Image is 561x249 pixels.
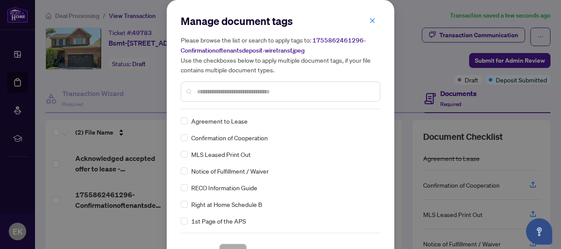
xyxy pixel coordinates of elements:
span: MLS Leased Print Out [191,149,251,159]
span: 1st Page of the APS [191,216,246,226]
h2: Manage document tags [181,14,380,28]
span: Notice of Fulfillment / Waiver [191,166,269,176]
span: Confirmation of Cooperation [191,133,268,142]
h5: Please browse the list or search to apply tags to: Use the checkboxes below to apply multiple doc... [181,35,380,75]
span: close [369,18,375,24]
span: RECO Information Guide [191,183,257,192]
span: Right at Home Schedule B [191,199,262,209]
span: Agreement to Lease [191,116,248,126]
button: Open asap [526,218,552,245]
